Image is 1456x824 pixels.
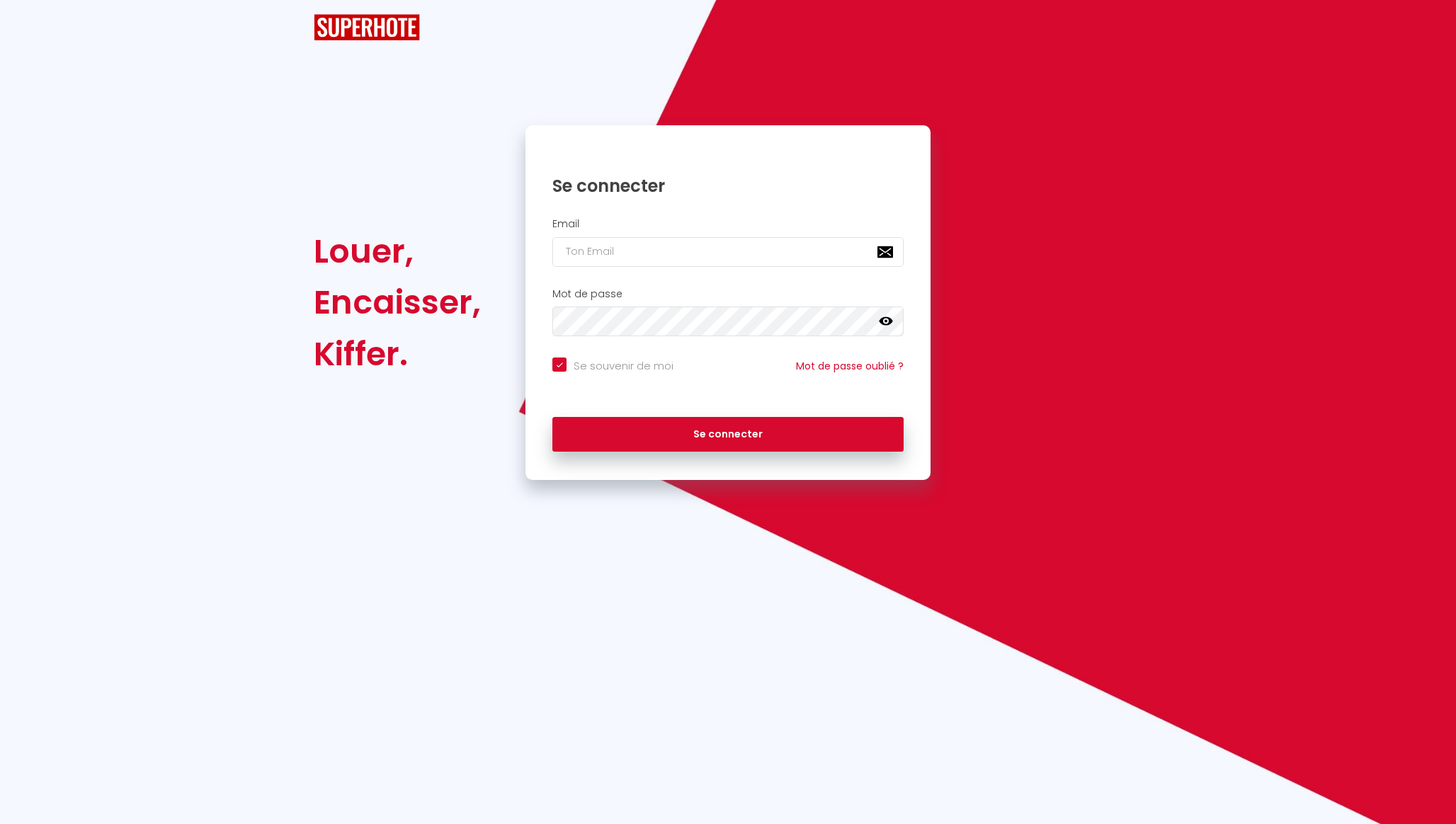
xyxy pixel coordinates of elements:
[552,237,904,267] input: Ton Email
[314,226,481,277] div: Louer,
[552,288,904,300] h2: Mot de passe
[552,218,904,230] h2: Email
[552,175,904,197] h1: Se connecter
[314,277,481,328] div: Encaisser,
[314,328,481,379] div: Kiffer.
[552,417,904,452] button: Se connecter
[314,14,420,40] img: SuperHote logo
[796,359,904,373] a: Mot de passe oublié ?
